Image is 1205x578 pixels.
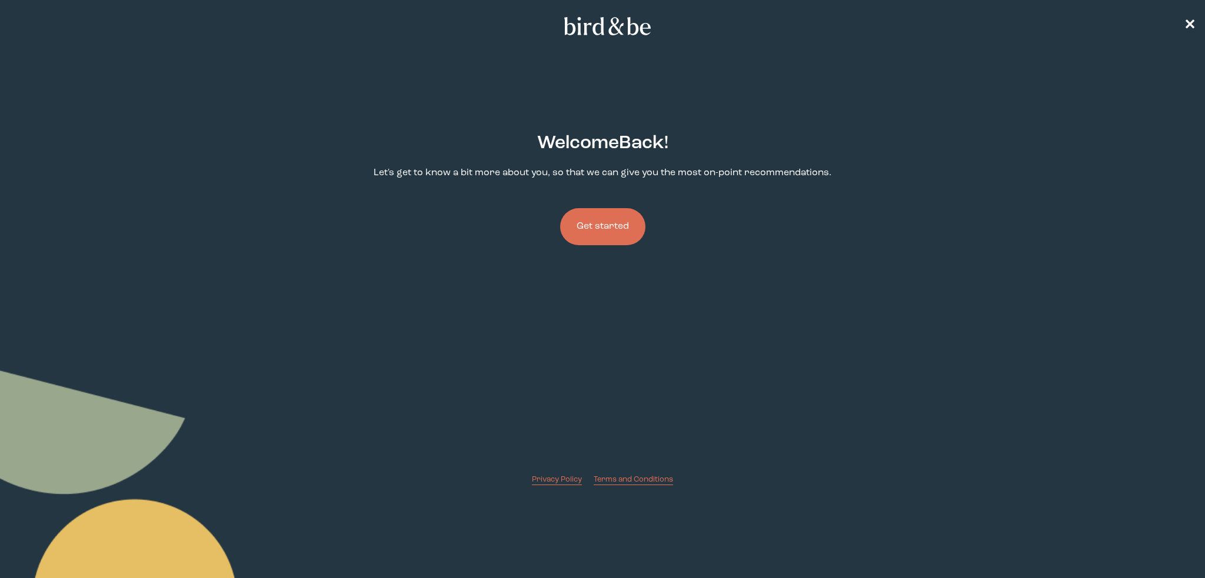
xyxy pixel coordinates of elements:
[1146,523,1193,566] iframe: Gorgias live chat messenger
[532,476,582,483] span: Privacy Policy
[560,208,645,245] button: Get started
[374,166,831,180] p: Let's get to know a bit more about you, so that we can give you the most on-point recommendations.
[560,189,645,264] a: Get started
[1184,19,1196,33] span: ✕
[1184,16,1196,36] a: ✕
[594,474,673,485] a: Terms and Conditions
[532,474,582,485] a: Privacy Policy
[537,130,668,157] h2: Welcome Back !
[594,476,673,483] span: Terms and Conditions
